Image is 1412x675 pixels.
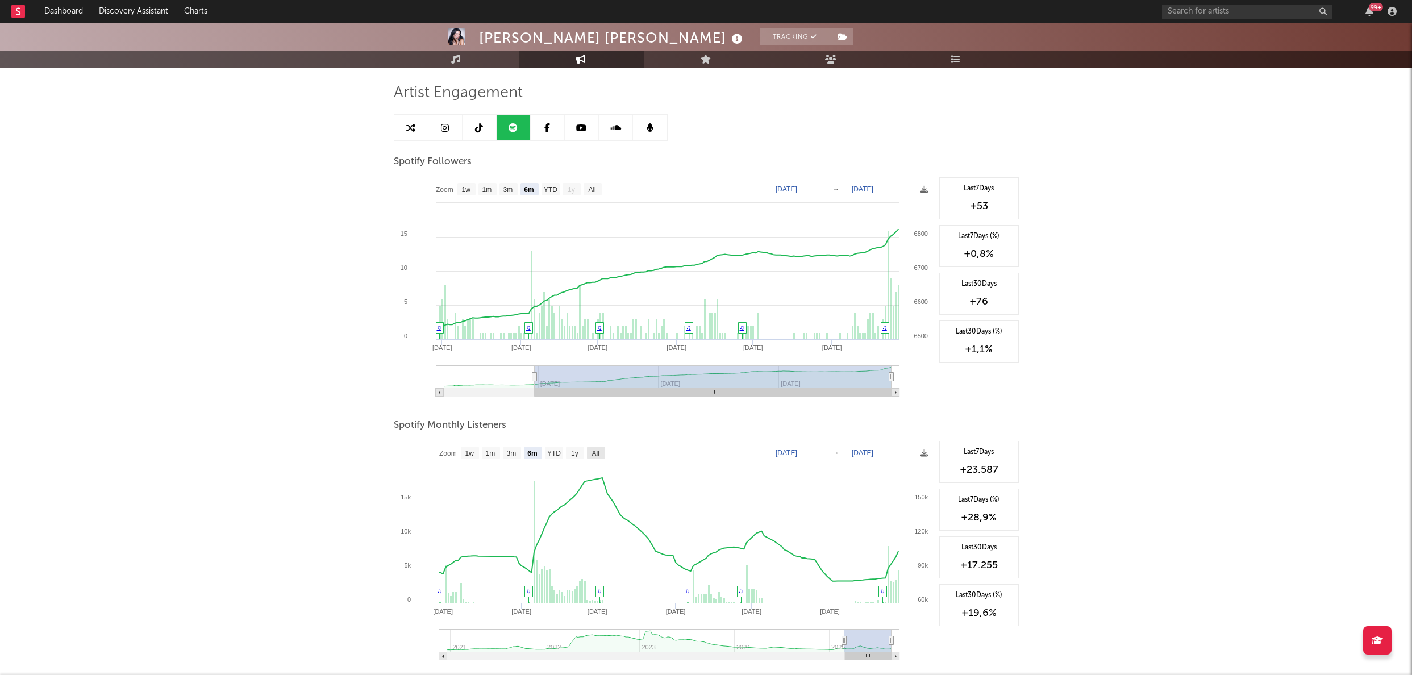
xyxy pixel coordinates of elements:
text: 6m [527,449,537,457]
div: Last 30 Days (%) [946,590,1013,601]
a: ♫ [685,587,690,594]
text: 10k [401,528,411,535]
text: YTD [547,449,560,457]
text: [DATE] [776,449,797,457]
button: 99+ [1365,7,1373,16]
text: Zoom [436,186,453,194]
text: [DATE] [852,449,873,457]
div: +53 [946,199,1013,213]
a: ♫ [740,324,744,331]
text: 5 [403,298,407,305]
div: +0,8 % [946,247,1013,261]
a: ♫ [438,587,442,594]
text: [DATE] [776,185,797,193]
text: YTD [543,186,557,194]
text: [DATE] [852,185,873,193]
a: ♫ [526,324,531,331]
text: 150k [914,494,928,501]
div: +76 [946,295,1013,309]
text: 3m [503,186,513,194]
text: 6800 [914,230,927,237]
text: 15k [401,494,411,501]
text: 1m [485,449,495,457]
text: 1w [461,186,470,194]
text: 1m [482,186,492,194]
text: 3m [506,449,516,457]
div: Last 7 Days (%) [946,231,1013,241]
div: +17.255 [946,559,1013,572]
text: [DATE] [742,608,761,615]
div: Last 30 Days [946,279,1013,289]
text: → [832,185,839,193]
text: [DATE] [588,344,607,351]
text: [DATE] [587,608,607,615]
text: [DATE] [665,608,685,615]
text: → [832,449,839,457]
text: 6m [524,186,534,194]
div: Last 30 Days (%) [946,327,1013,337]
div: +23.587 [946,463,1013,477]
text: All [588,186,595,194]
text: 60k [918,596,928,603]
text: 5k [404,562,411,569]
div: +1,1 % [946,343,1013,356]
a: ♫ [880,587,885,594]
button: Tracking [760,28,831,45]
input: Search for artists [1162,5,1332,19]
a: ♫ [437,324,441,331]
text: 15 [400,230,407,237]
div: Last 7 Days (%) [946,495,1013,505]
span: Spotify Followers [394,155,472,169]
a: ♫ [882,324,887,331]
text: [DATE] [511,608,531,615]
text: [DATE] [433,608,453,615]
text: 10 [400,264,407,271]
text: 120k [914,528,928,535]
text: 6600 [914,298,927,305]
text: 0 [407,596,410,603]
div: +28,9 % [946,511,1013,524]
span: Spotify Monthly Listeners [394,419,506,432]
a: ♫ [739,587,743,594]
text: 6700 [914,264,927,271]
text: [DATE] [820,608,840,615]
text: [DATE] [743,344,763,351]
a: ♫ [526,587,531,594]
div: Last 30 Days [946,543,1013,553]
text: 0 [403,332,407,339]
div: 99 + [1369,3,1383,11]
a: ♫ [686,324,691,331]
div: [PERSON_NAME] [PERSON_NAME] [479,28,745,47]
text: [DATE] [822,344,842,351]
text: 1y [571,449,578,457]
text: 90k [918,562,928,569]
text: [DATE] [667,344,686,351]
text: [DATE] [432,344,452,351]
text: 1y [568,186,575,194]
text: All [592,449,599,457]
a: ♫ [597,587,602,594]
div: Last 7 Days [946,447,1013,457]
text: 6500 [914,332,927,339]
a: ♫ [597,324,602,331]
text: Zoom [439,449,457,457]
text: [DATE] [511,344,531,351]
div: +19,6 % [946,606,1013,620]
text: 1w [465,449,474,457]
span: Artist Engagement [394,86,523,100]
div: Last 7 Days [946,184,1013,194]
